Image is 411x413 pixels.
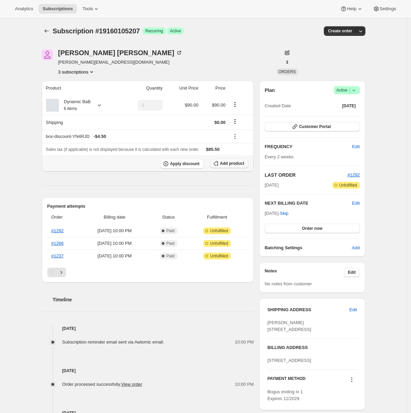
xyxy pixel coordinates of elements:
button: Add [348,242,364,253]
button: Tools [78,4,104,14]
h2: Payment attempts [47,203,249,210]
span: 3 [286,60,288,65]
span: 10:00 PM [235,339,254,346]
span: $85.50 [206,147,220,152]
button: 3 [282,58,293,67]
button: Edit [352,200,360,207]
span: Skip [280,210,288,217]
span: Subscription #19160105207 [53,27,140,35]
span: Unfulfilled [210,228,228,234]
a: #1292 [51,228,64,233]
span: Order now [302,226,322,231]
span: Settings [380,6,396,12]
a: #1266 [51,241,64,246]
span: No notes from customer [265,281,312,286]
span: [DATE] · 10:00 PM [82,227,147,234]
span: Unfulfilled [210,253,228,259]
span: Edit [349,306,357,313]
button: Add product [210,159,248,168]
div: box-discount-YN4RJD [46,133,226,140]
button: #1292 [347,172,360,178]
button: Shipping actions [230,118,240,125]
span: Paid [167,253,175,259]
span: Edit [352,143,360,150]
span: Sales tax (if applicable) is not displayed because it is calculated with each new order. [46,147,200,152]
span: Help [347,6,356,12]
span: Active [336,87,357,94]
h2: Plan [265,87,275,94]
h3: PAYMENT METHOD [267,376,305,385]
span: Create order [328,28,352,34]
span: [STREET_ADDRESS] [267,358,311,363]
span: Add product [220,161,244,166]
span: | [349,88,350,93]
button: Edit [348,141,364,152]
th: Unit Price [165,81,201,96]
span: - $4.50 [94,133,106,140]
button: Edit [344,268,360,277]
small: 6 items [64,106,77,111]
span: Apply discount [170,161,200,166]
span: [DATE] [265,182,279,189]
span: Created Date [265,102,291,109]
a: #1237 [51,253,64,258]
button: Apply discount [160,159,204,169]
span: Fulfillment [190,214,244,221]
span: $0.00 [215,120,226,125]
span: $90.00 [185,102,199,108]
h6: Batching Settings [265,244,352,251]
th: Product [42,81,120,96]
h3: SHIPPING ADDRESS [267,306,349,313]
span: Status [151,214,186,221]
span: Active [170,28,181,34]
span: [DATE] [342,103,356,109]
button: Order now [265,224,360,233]
button: Create order [324,26,356,36]
button: Help [336,4,367,14]
a: View order [121,382,142,387]
h3: BILLING ADDRESS [267,344,357,351]
span: Unfulfilled [339,182,357,188]
h2: LAST ORDER [265,172,347,178]
button: Subscriptions [42,26,51,36]
nav: Pagination [47,268,249,277]
button: Customer Portal [265,122,360,131]
button: Analytics [11,4,37,14]
span: Unfulfilled [210,241,228,246]
h3: Notes [265,268,344,277]
th: Shipping [42,115,120,130]
span: Add [352,244,360,251]
th: Price [201,81,228,96]
span: Customer Portal [299,124,331,129]
span: Subscriptions [43,6,73,12]
div: Dynamic BaB [59,98,91,112]
button: Product actions [230,101,240,108]
button: Next [57,268,66,277]
span: Paid [167,241,175,246]
a: #1292 [347,172,360,177]
button: Edit [345,304,361,315]
h2: Timeline [53,296,254,303]
span: [PERSON_NAME][EMAIL_ADDRESS][DOMAIN_NAME] [58,59,183,66]
div: [PERSON_NAME] [PERSON_NAME] [58,49,183,56]
button: [DATE] [338,101,360,111]
button: Skip [276,208,293,219]
span: $90.00 [212,102,225,108]
span: [PERSON_NAME] [STREET_ADDRESS] [267,320,311,332]
button: Product actions [58,68,95,75]
span: Billing date [82,214,147,221]
span: Edit [348,270,356,275]
span: Analytics [15,6,33,12]
span: ORDERS [279,69,296,74]
span: Bogus ending in 1 Expires 11/2029 [267,389,303,401]
h4: [DATE] [42,367,254,374]
span: Tools [82,6,93,12]
span: Subscription reminder email sent via Awtomic email. [62,339,164,345]
h2: FREQUENCY [265,143,352,150]
span: Adrian Andrade [42,49,53,60]
span: [DATE] · [265,211,288,216]
h4: [DATE] [42,325,254,332]
th: Quantity [120,81,165,96]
